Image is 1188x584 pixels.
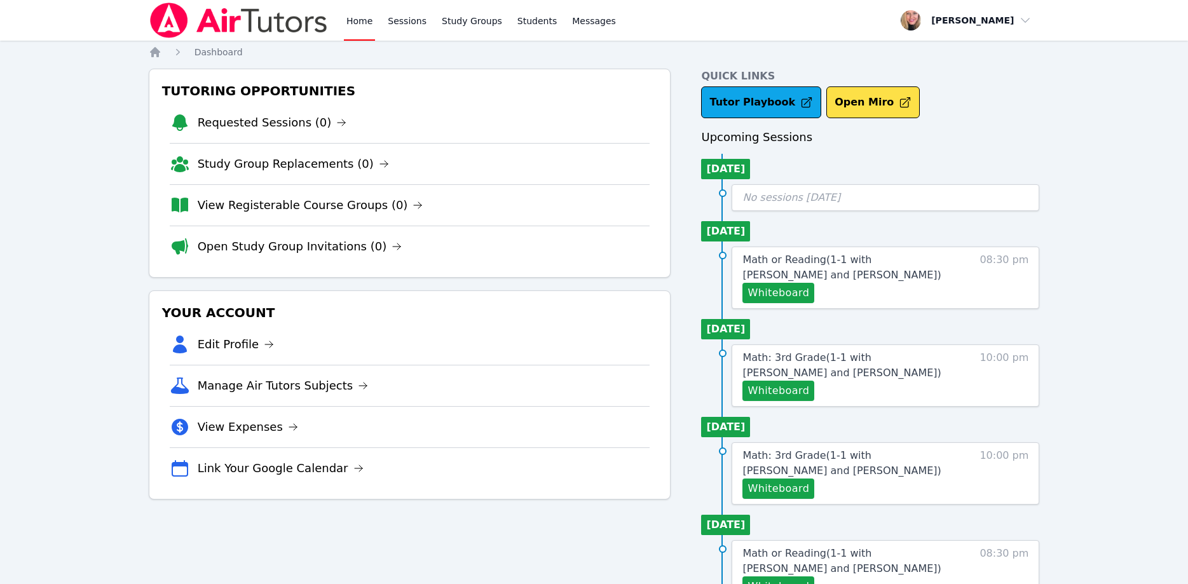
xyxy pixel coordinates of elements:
span: Dashboard [195,47,243,57]
a: Math or Reading(1-1 with [PERSON_NAME] and [PERSON_NAME]) [742,546,957,576]
li: [DATE] [701,319,750,339]
a: Math or Reading(1-1 with [PERSON_NAME] and [PERSON_NAME]) [742,252,957,283]
span: 10:00 pm [980,350,1028,401]
span: Math or Reading ( 1-1 with [PERSON_NAME] and [PERSON_NAME] ) [742,254,941,281]
a: Edit Profile [198,336,275,353]
a: View Expenses [198,418,298,436]
a: Open Study Group Invitations (0) [198,238,402,255]
a: Requested Sessions (0) [198,114,347,132]
span: Math: 3rd Grade ( 1-1 with [PERSON_NAME] and [PERSON_NAME] ) [742,351,941,379]
a: Math: 3rd Grade(1-1 with [PERSON_NAME] and [PERSON_NAME]) [742,350,957,381]
span: 08:30 pm [980,252,1028,303]
a: Dashboard [195,46,243,58]
a: Math: 3rd Grade(1-1 with [PERSON_NAME] and [PERSON_NAME]) [742,448,957,479]
h3: Your Account [160,301,660,324]
span: 10:00 pm [980,448,1028,499]
button: Open Miro [826,86,920,118]
li: [DATE] [701,159,750,179]
h3: Upcoming Sessions [701,128,1039,146]
li: [DATE] [701,221,750,241]
span: Math: 3rd Grade ( 1-1 with [PERSON_NAME] and [PERSON_NAME] ) [742,449,941,477]
a: Study Group Replacements (0) [198,155,389,173]
a: Link Your Google Calendar [198,459,364,477]
a: Tutor Playbook [701,86,821,118]
a: Manage Air Tutors Subjects [198,377,369,395]
li: [DATE] [701,515,750,535]
nav: Breadcrumb [149,46,1040,58]
a: View Registerable Course Groups (0) [198,196,423,214]
span: Math or Reading ( 1-1 with [PERSON_NAME] and [PERSON_NAME] ) [742,547,941,574]
img: Air Tutors [149,3,329,38]
span: No sessions [DATE] [742,191,840,203]
h4: Quick Links [701,69,1039,84]
li: [DATE] [701,417,750,437]
button: Whiteboard [742,479,814,499]
span: Messages [572,15,616,27]
button: Whiteboard [742,381,814,401]
h3: Tutoring Opportunities [160,79,660,102]
button: Whiteboard [742,283,814,303]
